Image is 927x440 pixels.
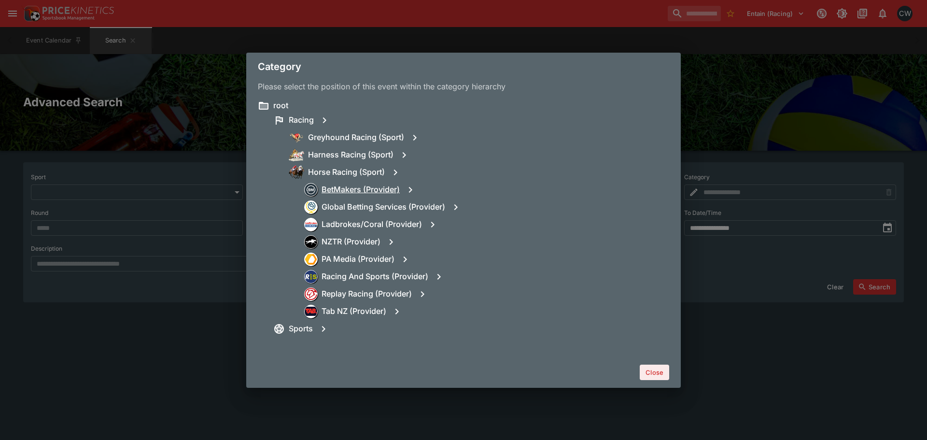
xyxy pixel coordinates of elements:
div: Category [246,53,681,81]
img: gbs.png [305,201,317,213]
h6: Global Betting Services (Provider) [322,202,445,212]
p: Please select the position of this event within the category hierarchy [258,81,669,92]
div: Ladbrokes/Coral [304,218,318,231]
img: tabnz.jpg [305,307,317,315]
h6: Greyhound Racing (Sport) [308,132,404,142]
div: Replay Racing [304,287,318,301]
div: Global Betting Services [304,200,318,214]
div: PA Media [304,253,318,266]
img: harness_racing.png [289,147,304,163]
img: greyhound_racing.png [289,130,304,145]
h6: Sports [289,324,313,334]
h6: BetMakers (Provider) [322,185,400,195]
img: racingandsports.jpeg [305,270,317,283]
div: NZTR [304,235,318,249]
img: betmakers.png [305,184,317,196]
div: Tab NZ [304,305,318,318]
div: Racing And Sports [304,270,318,284]
h6: PA Media (Provider) [322,254,394,264]
img: horse_racing.png [289,165,304,180]
h6: Harness Racing (Sport) [308,150,393,160]
img: pamedia.png [305,253,317,266]
h6: Racing [289,115,314,125]
button: Close [640,365,669,380]
h6: root [273,100,288,111]
div: BetMakers [304,183,318,197]
h6: Horse Racing (Sport) [308,167,385,177]
h6: NZTR (Provider) [322,237,380,247]
h6: Ladbrokes/Coral (Provider) [322,219,422,229]
h6: Tab NZ (Provider) [322,306,386,316]
img: nztr.png [305,236,317,248]
img: replayracing.png [305,288,317,300]
h6: Racing And Sports (Provider) [322,271,428,282]
h6: Replay Racing (Provider) [322,289,412,299]
img: ladbrokescoral.png [305,221,317,227]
